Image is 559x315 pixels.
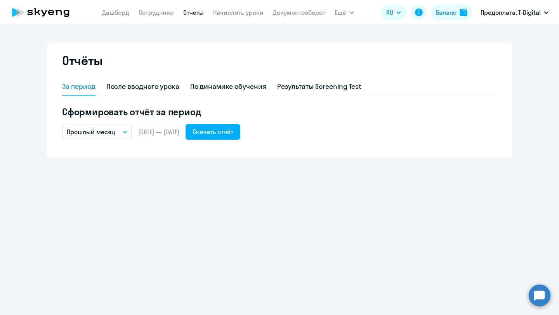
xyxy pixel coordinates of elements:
a: Дашборд [102,9,129,16]
div: Скачать отчёт [193,127,233,136]
span: RU [386,8,393,17]
img: balance [460,9,467,16]
a: Отчеты [183,9,204,16]
button: RU [381,5,406,20]
button: Предоплата, T-Digital [477,3,552,22]
button: Ещё [335,5,354,20]
button: Прошлый месяц [62,125,132,139]
div: Результаты Screening Test [277,81,362,92]
button: Балансbalance [431,5,472,20]
h5: Сформировать отчёт за период [62,106,497,118]
span: [DATE] — [DATE] [138,128,179,136]
button: Скачать отчёт [186,124,240,140]
p: Прошлый месяц [67,127,115,137]
div: Баланс [436,8,457,17]
h2: Отчёты [62,53,102,68]
div: За период [62,81,95,92]
p: Предоплата, T-Digital [481,8,541,17]
a: Документооборот [273,9,325,16]
span: Ещё [335,8,346,17]
a: Сотрудники [139,9,174,16]
div: После вводного урока [106,81,179,92]
a: Начислить уроки [213,9,264,16]
div: По динамике обучения [190,81,266,92]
